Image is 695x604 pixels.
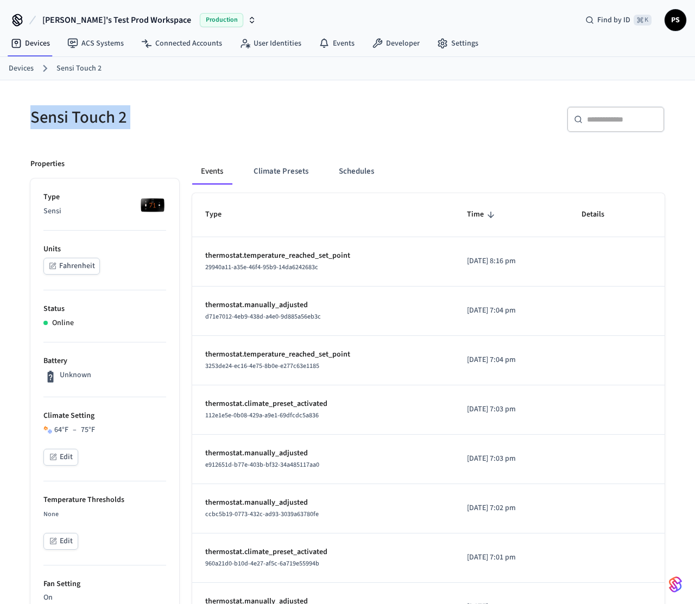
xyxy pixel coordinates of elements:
span: Production [200,13,243,27]
a: Events [310,34,363,53]
p: Units [43,244,166,255]
p: Online [52,317,74,329]
span: – [73,424,77,436]
p: Status [43,303,166,315]
a: Devices [2,34,59,53]
p: [DATE] 7:04 pm [467,305,555,316]
p: On [43,592,166,603]
p: thermostat.temperature_reached_set_point [205,250,441,262]
span: Type [205,206,236,223]
div: 64 °F 75 °F [54,424,95,436]
button: Fahrenheit [43,258,100,275]
button: Edit [43,533,78,550]
p: thermostat.manually_adjusted [205,448,441,459]
p: [DATE] 7:01 pm [467,552,555,563]
span: None [43,510,59,519]
p: Battery [43,355,166,367]
button: Edit [43,449,78,466]
p: Climate Setting [43,410,166,422]
button: Climate Presets [245,158,317,185]
p: thermostat.temperature_reached_set_point [205,349,441,360]
button: PS [665,9,686,31]
p: thermostat.climate_preset_activated [205,398,441,410]
a: Sensi Touch 2 [56,63,102,74]
div: Find by ID⌘ K [577,10,660,30]
p: [DATE] 7:04 pm [467,354,555,366]
button: Events [192,158,232,185]
h5: Sensi Touch 2 [30,106,341,129]
img: Heat Cool [43,425,52,434]
a: ACS Systems [59,34,132,53]
button: Schedules [330,158,383,185]
span: Details [582,206,618,223]
p: Sensi [43,206,166,217]
p: Fan Setting [43,578,166,590]
span: Time [467,206,498,223]
p: [DATE] 7:03 pm [467,453,555,465]
p: thermostat.manually_adjusted [205,300,441,311]
span: d71e7012-4eb9-438d-a4e0-9d885a56eb3c [205,312,321,321]
a: Developer [363,34,428,53]
span: ⌘ K [634,15,652,26]
a: Connected Accounts [132,34,231,53]
p: thermostat.climate_preset_activated [205,546,441,558]
p: Unknown [60,370,91,381]
img: SeamLogoGradient.69752ec5.svg [669,576,682,593]
span: e912651d-b77e-403b-bf32-34a485117aa0 [205,460,319,469]
img: Sensi Touch 2 Smart Thermostat (Black) [139,192,166,219]
p: [DATE] 8:16 pm [467,256,555,267]
span: 960a21d0-b10d-4e27-af5c-6a719e55994b [205,559,319,568]
p: [DATE] 7:03 pm [467,404,555,415]
p: Temperature Thresholds [43,494,166,506]
p: thermostat.manually_adjusted [205,497,441,508]
span: [PERSON_NAME]'s Test Prod Workspace [42,14,191,27]
span: 112e1e5e-0b08-429a-a9e1-69dfcdc5a836 [205,411,319,420]
span: Find by ID [597,15,630,26]
span: 3253de24-ec16-4e75-8b0e-e277c63e1185 [205,361,319,371]
p: Type [43,192,166,203]
span: ccbc5b19-0773-432c-ad93-3039a63780fe [205,510,319,519]
p: [DATE] 7:02 pm [467,503,555,514]
a: Settings [428,34,487,53]
a: User Identities [231,34,310,53]
span: PS [666,10,685,30]
span: 29940a11-a35e-46f4-95b9-14da6242683c [205,263,318,272]
a: Devices [9,63,34,74]
p: Properties [30,158,65,170]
